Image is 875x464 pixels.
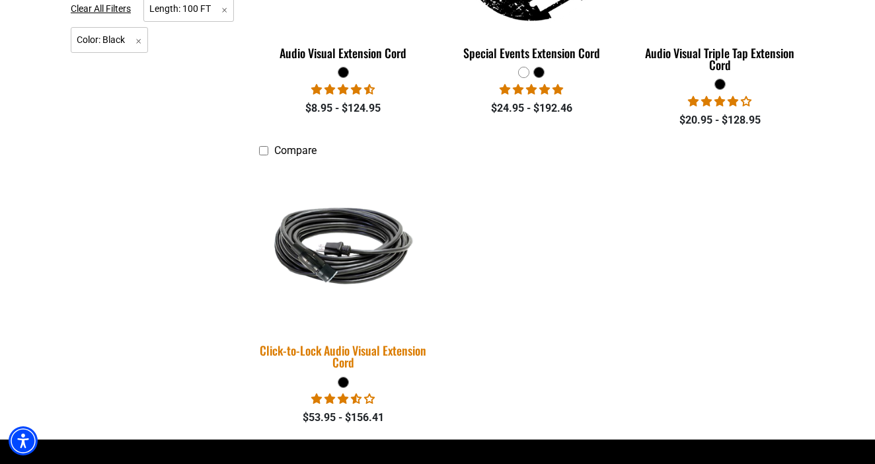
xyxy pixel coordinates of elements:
span: Color: Black [71,27,148,53]
div: $53.95 - $156.41 [259,410,428,426]
div: Click-to-Lock Audio Visual Extension Cord [259,344,428,368]
div: $24.95 - $192.46 [447,100,616,116]
span: Compare [274,144,317,157]
div: Accessibility Menu [9,426,38,455]
a: Color: Black [71,33,148,46]
img: black [251,190,436,303]
div: Special Events Extension Cord [447,47,616,59]
a: Clear All Filters [71,2,136,16]
span: 4.72 stars [311,83,375,96]
span: 3.50 stars [311,393,375,405]
a: Length: 100 FT [143,2,234,15]
span: 3.75 stars [688,95,751,108]
span: Clear All Filters [71,3,131,14]
div: Audio Visual Triple Tap Extension Cord [636,47,804,71]
div: $20.95 - $128.95 [636,112,804,128]
div: $8.95 - $124.95 [259,100,428,116]
a: black Click-to-Lock Audio Visual Extension Cord [259,163,428,376]
span: 5.00 stars [500,83,563,96]
div: Audio Visual Extension Cord [259,47,428,59]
